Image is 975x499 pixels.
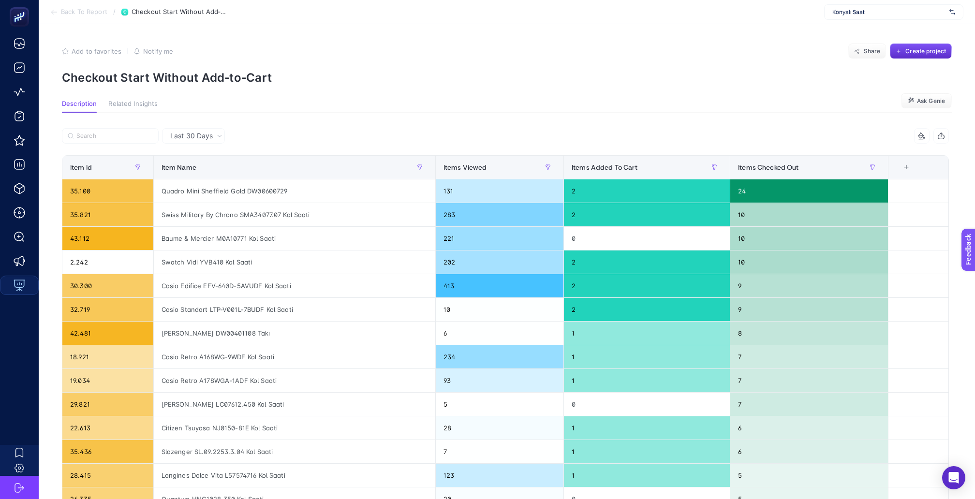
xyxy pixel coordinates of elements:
[62,100,97,108] span: Description
[154,322,435,345] div: [PERSON_NAME] DW00401108 Takı
[564,369,730,392] div: 1
[62,179,153,203] div: 35.100
[436,179,563,203] div: 131
[132,8,228,16] span: Checkout Start Without Add‑to‑Cart
[62,250,153,274] div: 2.242
[730,274,888,297] div: 9
[730,369,888,392] div: 7
[564,298,730,321] div: 2
[730,464,888,487] div: 5
[436,464,563,487] div: 123
[738,163,798,171] span: Items Checked Out
[730,440,888,463] div: 6
[436,440,563,463] div: 7
[730,298,888,321] div: 9
[905,47,946,55] span: Create project
[890,44,952,59] button: Create project
[154,345,435,368] div: Casio Retro A168WG-9WDF Kol Saati
[62,274,153,297] div: 30.300
[62,440,153,463] div: 35.436
[108,100,158,108] span: Related Insights
[76,132,153,140] input: Search
[896,163,904,185] div: 5 items selected
[564,416,730,440] div: 1
[62,203,153,226] div: 35.821
[113,8,116,15] span: /
[730,416,888,440] div: 6
[949,7,955,17] img: svg%3e
[436,274,563,297] div: 413
[730,179,888,203] div: 24
[730,322,888,345] div: 8
[901,93,952,109] button: Ask Genie
[436,416,563,440] div: 28
[917,97,945,105] span: Ask Genie
[62,227,153,250] div: 43.112
[154,369,435,392] div: Casio Retro A178WGA-1ADF Kol Saati
[730,250,888,274] div: 10
[443,163,487,171] span: Items Viewed
[864,47,881,55] span: Share
[62,416,153,440] div: 22.613
[730,227,888,250] div: 10
[62,298,153,321] div: 32.719
[564,464,730,487] div: 1
[62,345,153,368] div: 18.921
[162,163,196,171] span: Item Name
[564,227,730,250] div: 0
[436,322,563,345] div: 6
[564,203,730,226] div: 2
[62,47,121,55] button: Add to favorites
[154,298,435,321] div: Casio Standart LTP-V001L-7BUDF Kol Saati
[730,203,888,226] div: 10
[170,131,213,141] span: Last 30 Days
[564,274,730,297] div: 2
[572,163,637,171] span: Items Added To Cart
[897,163,916,171] div: +
[436,345,563,368] div: 234
[564,393,730,416] div: 0
[154,440,435,463] div: Slazenger SL.09.2253.3.04 Kol Saati
[564,179,730,203] div: 2
[942,466,965,489] div: Open Intercom Messenger
[133,47,173,55] button: Notify me
[62,100,97,113] button: Description
[154,250,435,274] div: Swatch Vidi YVB410 Kol Saati
[61,8,107,16] span: Back To Report
[6,3,37,11] span: Feedback
[436,250,563,274] div: 202
[730,393,888,416] div: 7
[436,393,563,416] div: 5
[730,345,888,368] div: 7
[564,440,730,463] div: 1
[564,345,730,368] div: 1
[62,393,153,416] div: 29.821
[436,298,563,321] div: 10
[436,227,563,250] div: 221
[108,100,158,113] button: Related Insights
[154,393,435,416] div: [PERSON_NAME] LC07612.450 Kol Saati
[154,274,435,297] div: Casio Edifice EFV-640D-5AVUDF Kol Saati
[70,163,92,171] span: Item Id
[62,464,153,487] div: 28.415
[848,44,886,59] button: Share
[564,250,730,274] div: 2
[62,369,153,392] div: 19.034
[564,322,730,345] div: 1
[832,8,945,16] span: Konyalı Saat
[436,369,563,392] div: 93
[154,203,435,226] div: Swiss Military By Chrono SMA34077.07 Kol Saati
[154,227,435,250] div: Baume & Mercier M0A10771 Kol Saati
[72,47,121,55] span: Add to favorites
[154,416,435,440] div: Citizen Tsuyosa NJ0150-81E Kol Saati
[436,203,563,226] div: 283
[143,47,173,55] span: Notify me
[154,464,435,487] div: Longines Dolce Vita L57574716 Kol Saati
[62,322,153,345] div: 42.481
[154,179,435,203] div: Quadro Mini Sheffield Gold DW00600729
[62,71,952,85] p: Checkout Start Without Add‑to‑Cart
